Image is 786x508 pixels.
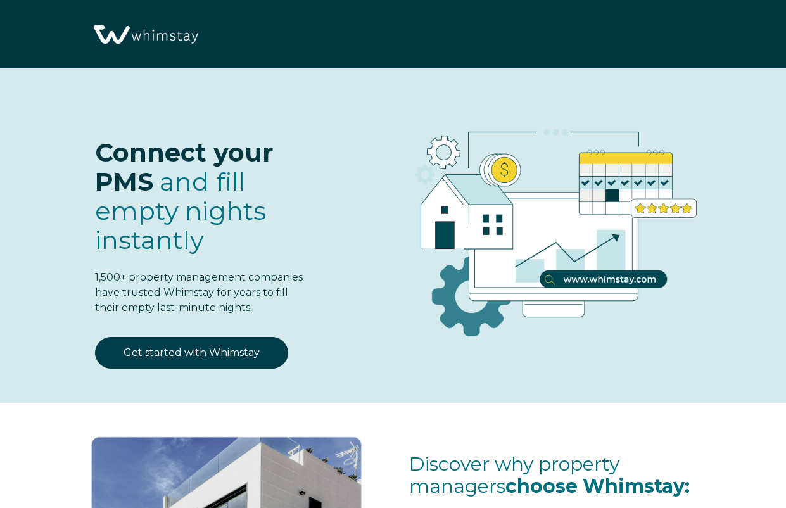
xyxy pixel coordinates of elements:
[95,337,288,369] a: Get started with Whimstay
[89,6,201,64] img: Whimstay Logo-02 1
[95,137,274,197] span: Connect your PMS
[409,452,690,498] span: Discover why property managers
[95,166,266,255] span: and
[351,94,748,354] img: RBO Ilustrations-03
[95,166,266,255] span: fill empty nights instantly
[95,271,303,314] span: 1,500+ property management companies have trusted Whimstay for years to fill their empty last-min...
[505,474,690,498] span: choose Whimstay:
